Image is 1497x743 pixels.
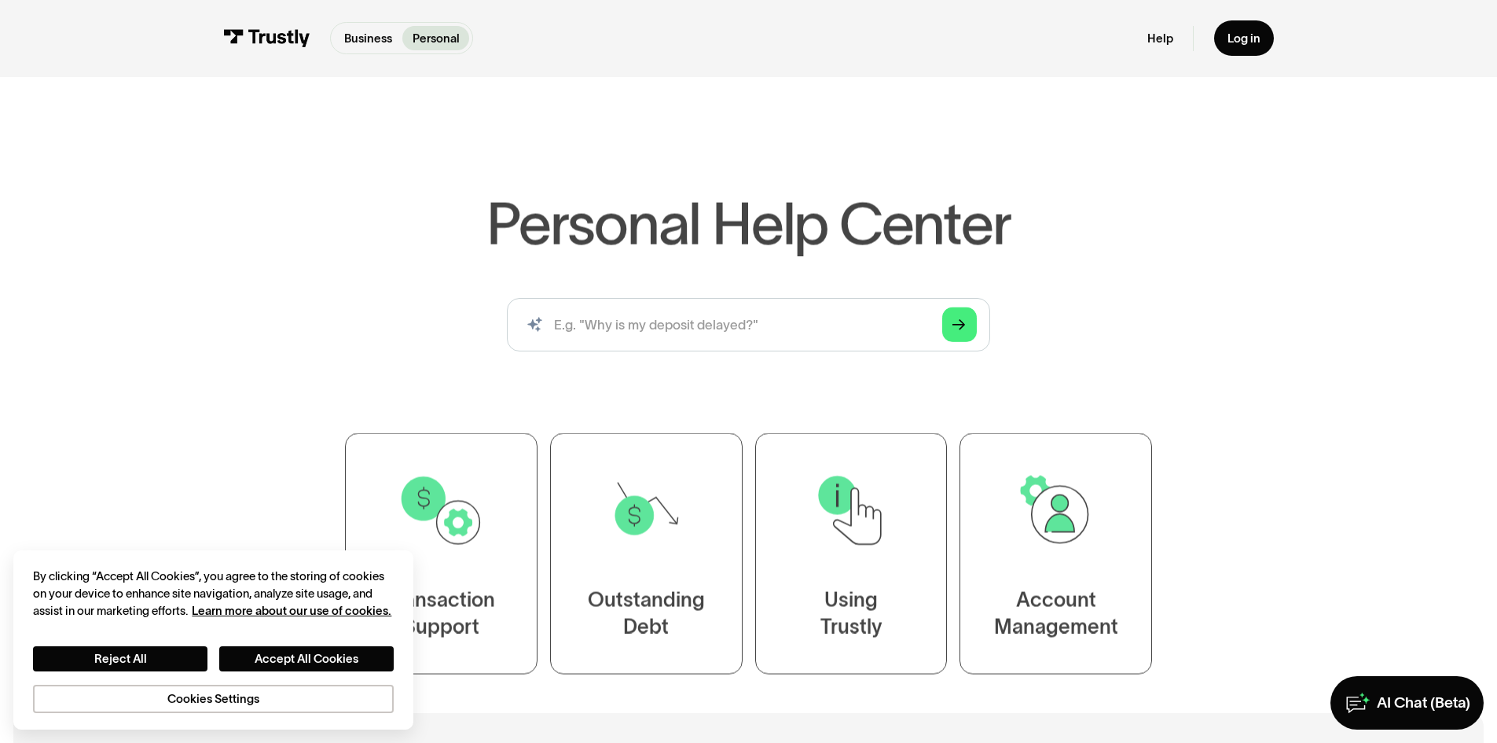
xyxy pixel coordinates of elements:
[507,298,990,351] form: Search
[1330,676,1484,730] a: AI Chat (Beta)
[413,30,460,47] p: Personal
[1377,693,1470,713] div: AI Chat (Beta)
[820,587,882,641] div: Using Trustly
[33,568,393,713] div: Privacy
[219,646,394,671] button: Accept All Cookies
[1147,31,1173,46] a: Help
[402,26,469,50] a: Personal
[345,433,538,675] a: TransactionSupport
[994,587,1118,641] div: Account Management
[344,30,392,47] p: Business
[507,298,990,351] input: search
[959,433,1152,675] a: AccountManagement
[755,433,948,675] a: UsingTrustly
[550,433,743,675] a: OutstandingDebt
[223,29,310,47] img: Trustly Logo
[33,685,393,713] button: Cookies Settings
[334,26,402,50] a: Business
[588,587,705,641] div: Outstanding Debt
[1214,20,1274,56] a: Log in
[486,195,1010,253] h1: Personal Help Center
[33,568,393,620] div: By clicking “Accept All Cookies”, you agree to the storing of cookies on your device to enhance s...
[192,604,391,617] a: More information about your privacy, opens in a new tab
[1227,31,1260,46] div: Log in
[13,550,413,730] div: Cookie banner
[33,646,207,671] button: Reject All
[387,587,495,641] div: Transaction Support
